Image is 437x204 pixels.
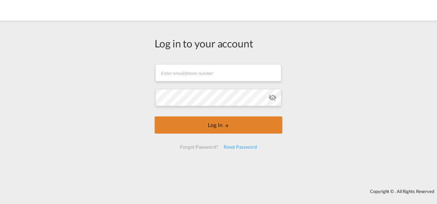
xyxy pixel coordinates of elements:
[268,93,277,102] md-icon: icon-eye-off
[221,141,260,153] div: Reset Password
[155,64,281,81] input: Enter email/phone number
[155,36,282,50] div: Log in to your account
[177,141,221,153] div: Forgot Password?
[155,116,282,134] button: LOGIN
